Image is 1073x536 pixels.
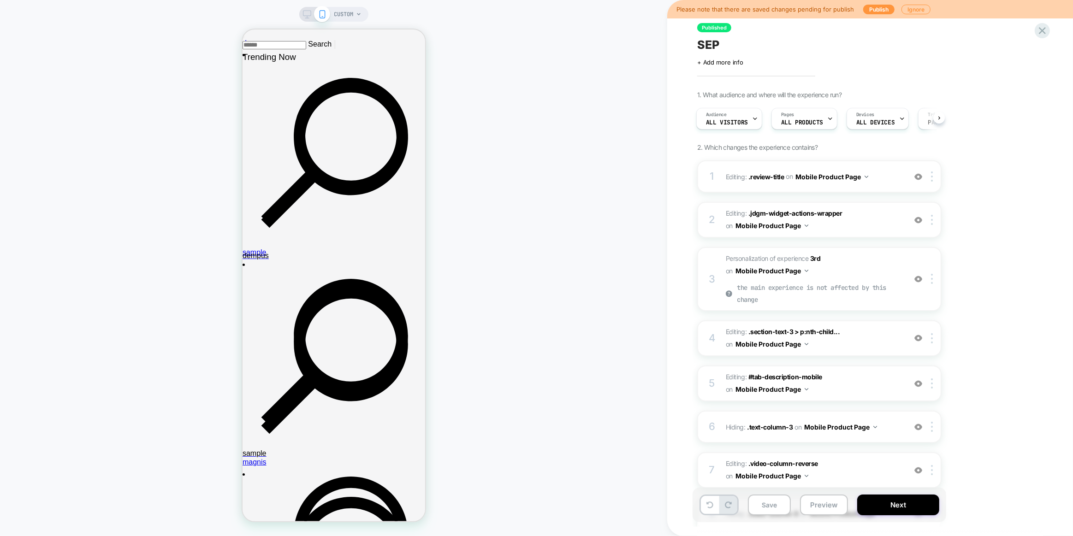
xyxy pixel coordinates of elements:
[706,112,727,118] span: Audience
[856,119,895,126] span: ALL DEVICES
[805,475,808,477] img: down arrow
[726,220,733,231] span: on
[726,338,733,350] span: on
[781,112,794,118] span: Pages
[735,337,808,351] button: Mobile Product Page
[931,171,933,182] img: close
[914,275,922,283] img: crossed eye
[726,383,733,395] span: on
[928,119,959,126] span: Page Load
[726,265,733,277] span: on
[931,274,933,284] img: close
[805,270,808,272] img: down arrow
[786,171,793,182] span: on
[707,461,717,479] div: 7
[804,420,877,434] button: Mobile Product Page
[726,470,733,482] span: on
[931,215,933,225] img: close
[91,11,93,19] button: Search
[697,23,731,32] span: Published
[707,270,717,289] div: 3
[735,469,808,483] button: Mobile Product Page
[697,143,818,151] span: 2. Which changes the experience contains?
[726,207,901,232] span: Editing :
[726,254,821,262] span: Personalization of experience
[697,38,719,52] span: SEP
[865,176,868,178] img: down arrow
[748,495,791,515] button: Save
[735,219,808,232] button: Mobile Product Page
[707,329,717,348] div: 4
[800,495,848,515] button: Preview
[697,59,743,66] span: + Add more info
[914,466,922,474] img: crossed eye
[726,170,901,183] span: Editing :
[748,209,842,217] span: .jdgm-widget-actions-wrapper
[805,224,808,227] img: down arrow
[914,216,922,224] img: crossed eye
[928,112,946,118] span: Trigger
[735,383,808,396] button: Mobile Product Page
[748,172,784,180] span: .review-title
[873,426,877,428] img: down arrow
[726,458,901,483] span: Editing :
[810,254,821,262] strong: 3rd
[931,333,933,343] img: close
[781,119,823,126] span: ALL PRODUCTS
[795,170,868,183] button: Mobile Product Page
[805,388,808,390] img: down arrow
[931,378,933,389] img: close
[726,326,901,351] span: Editing :
[707,374,717,393] div: 5
[863,5,895,14] button: Publish
[901,5,931,14] button: Ignore
[697,91,842,99] span: 1. What audience and where will the experience run?
[748,373,822,381] span: #tab-description-mobile
[914,173,922,181] img: crossed eye
[735,264,808,277] button: Mobile Product Page
[726,420,901,434] span: Hiding :
[857,495,939,515] button: Next
[334,7,354,22] span: CUSTOM
[726,371,901,396] span: Editing :
[931,422,933,432] img: close
[748,459,818,467] span: .video-column-reverse
[707,167,717,186] div: 1
[707,418,717,436] div: 6
[747,423,793,431] span: .text-column-3
[914,423,922,431] img: crossed eye
[931,465,933,475] img: close
[706,119,748,126] span: All Visitors
[794,421,801,433] span: on
[748,328,840,336] span: .section-text-3 > p:nth-child...
[914,334,922,342] img: crossed eye
[726,282,901,305] p: the main experience is not affected by this change
[914,380,922,388] img: crossed eye
[707,211,717,229] div: 2
[856,112,874,118] span: Devices
[65,11,89,18] label: Search
[805,343,808,345] img: down arrow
